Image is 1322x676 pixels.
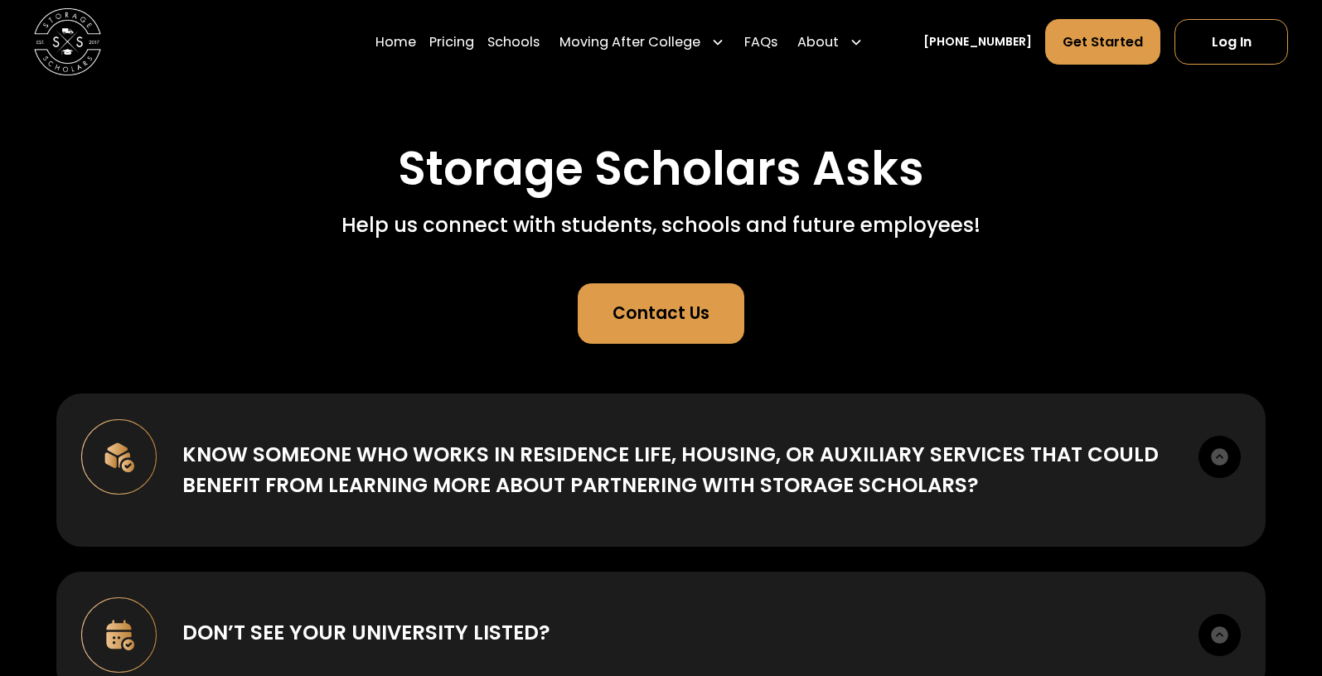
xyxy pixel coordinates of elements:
[398,143,924,194] h1: Storage Scholars Asks
[553,18,731,65] div: Moving After College
[797,32,839,52] div: About
[1174,19,1289,65] a: Log In
[791,18,869,65] div: About
[429,18,474,65] a: Pricing
[487,18,540,65] a: Schools
[1045,19,1161,65] a: Get Started
[923,33,1032,51] a: [PHONE_NUMBER]
[578,283,743,344] a: Contact Us
[34,8,101,75] img: Storage Scholars main logo
[613,301,709,326] div: Contact Us
[744,18,777,65] a: FAQs
[341,210,981,240] div: Help us connect with students, schools and future employees!
[182,440,1174,500] div: Know someone who works in Residence Life, Housing, or Auxiliary Services that could benefit from ...
[182,618,550,648] div: Don’t see your university listed?
[375,18,416,65] a: Home
[559,32,700,52] div: Moving After College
